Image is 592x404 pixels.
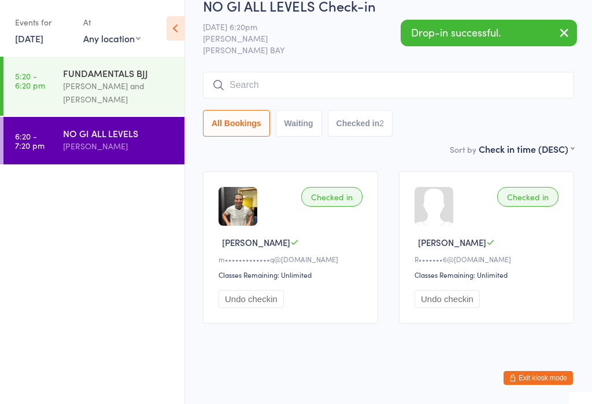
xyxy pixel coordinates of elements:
[203,72,574,98] input: Search
[15,71,45,90] time: 5:20 - 6:20 pm
[415,254,562,264] div: R•••••••6@[DOMAIN_NAME]
[3,117,184,164] a: 6:20 -7:20 pmNO GI ALL LEVELS[PERSON_NAME]
[63,79,175,106] div: [PERSON_NAME] and [PERSON_NAME]
[203,21,556,32] span: [DATE] 6:20pm
[222,236,290,248] span: [PERSON_NAME]
[15,13,72,32] div: Events for
[63,67,175,79] div: FUNDAMENTALS BJJ
[450,144,476,155] label: Sort by
[83,32,140,45] div: Any location
[401,20,577,46] div: Drop-in successful.
[219,290,284,308] button: Undo checkin
[3,57,184,116] a: 5:20 -6:20 pmFUNDAMENTALS BJJ[PERSON_NAME] and [PERSON_NAME]
[203,32,556,44] span: [PERSON_NAME]
[63,127,175,139] div: NO GI ALL LEVELS
[479,142,574,155] div: Check in time (DESC)
[15,32,43,45] a: [DATE]
[15,131,45,150] time: 6:20 - 7:20 pm
[379,119,384,128] div: 2
[415,270,562,280] div: Classes Remaining: Unlimited
[418,236,486,248] span: [PERSON_NAME]
[83,13,140,32] div: At
[63,139,175,153] div: [PERSON_NAME]
[219,254,366,264] div: m•••••••••••••q@[DOMAIN_NAME]
[415,290,480,308] button: Undo checkin
[301,187,362,207] div: Checked in
[328,110,393,137] button: Checked in2
[219,187,257,226] img: image1744013039.png
[276,110,322,137] button: Waiting
[219,270,366,280] div: Classes Remaining: Unlimited
[203,44,574,56] span: [PERSON_NAME] BAY
[497,187,558,207] div: Checked in
[203,110,270,137] button: All Bookings
[504,371,573,385] button: Exit kiosk mode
